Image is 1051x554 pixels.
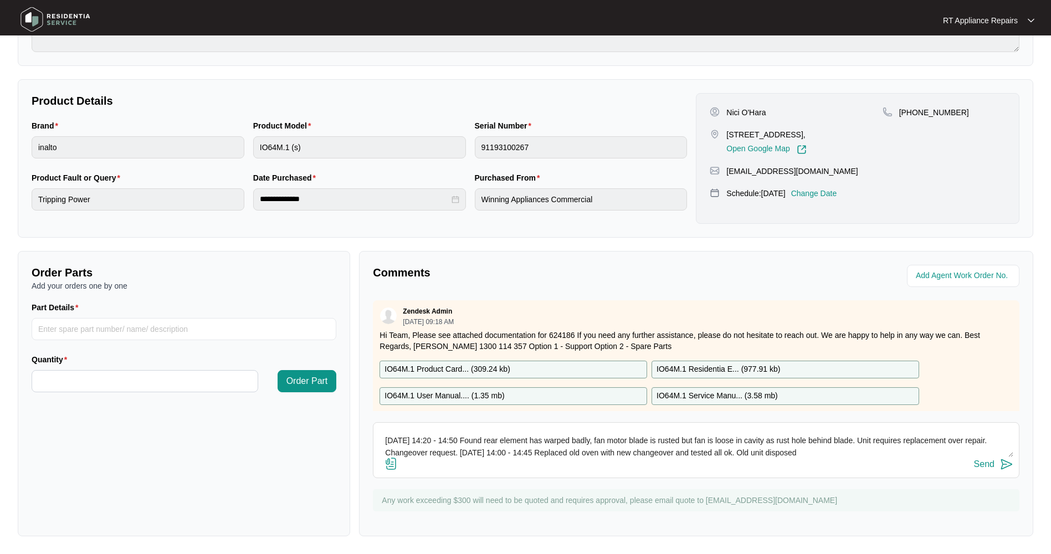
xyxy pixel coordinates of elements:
[32,280,336,291] p: Add your orders one by one
[32,93,687,109] p: Product Details
[260,193,449,205] input: Date Purchased
[32,302,83,313] label: Part Details
[657,390,778,402] p: IO64M.1 Service Manu... ( 3.58 mb )
[710,188,720,198] img: map-pin
[379,428,1013,457] textarea: Inalto Oven (New) M: IO605TB S: 2025090615 Inalto Oven (Old) M: IO64M.1 (s) S: 91193100267 [DATE]...
[726,145,806,155] a: Open Google Map
[943,15,1018,26] p: RT Appliance Repairs
[253,120,316,131] label: Product Model
[32,172,125,183] label: Product Fault or Query
[403,307,452,316] p: Zendesk Admin
[475,136,688,158] input: Serial Number
[1028,18,1034,23] img: dropdown arrow
[253,136,466,158] input: Product Model
[384,390,504,402] p: IO64M.1 User Manual.... ( 1.35 mb )
[797,145,807,155] img: Link-External
[710,129,720,139] img: map-pin
[403,319,454,325] p: [DATE] 09:18 AM
[32,120,63,131] label: Brand
[286,375,328,388] span: Order Part
[32,188,244,211] input: Product Fault or Query
[475,172,545,183] label: Purchased From
[384,363,510,376] p: IO64M.1 Product Card... ( 309.24 kb )
[657,363,780,376] p: IO64M.1 Residentia E... ( 977.91 kb )
[278,370,337,392] button: Order Part
[373,265,688,280] p: Comments
[384,457,398,470] img: file-attachment-doc.svg
[974,457,1013,472] button: Send
[710,107,720,117] img: user-pin
[380,307,397,324] img: user.svg
[32,354,71,365] label: Quantity
[883,107,893,117] img: map-pin
[899,107,969,118] p: [PHONE_NUMBER]
[382,495,1014,506] p: Any work exceeding $300 will need to be quoted and requires approval, please email quote to [EMAI...
[916,269,1013,283] input: Add Agent Work Order No.
[475,120,536,131] label: Serial Number
[32,265,336,280] p: Order Parts
[726,129,806,140] p: [STREET_ADDRESS],
[32,318,336,340] input: Part Details
[32,371,258,392] input: Quantity
[380,330,1013,352] p: Hi Team, Please see attached documentation for 624186 If you need any further assistance, please ...
[726,166,858,177] p: [EMAIL_ADDRESS][DOMAIN_NAME]
[726,188,785,199] p: Schedule: [DATE]
[791,188,837,199] p: Change Date
[475,188,688,211] input: Purchased From
[726,107,766,118] p: Nici O'Hara
[1000,458,1013,471] img: send-icon.svg
[974,459,994,469] div: Send
[32,136,244,158] input: Brand
[17,3,94,36] img: residentia service logo
[253,172,320,183] label: Date Purchased
[710,166,720,176] img: map-pin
